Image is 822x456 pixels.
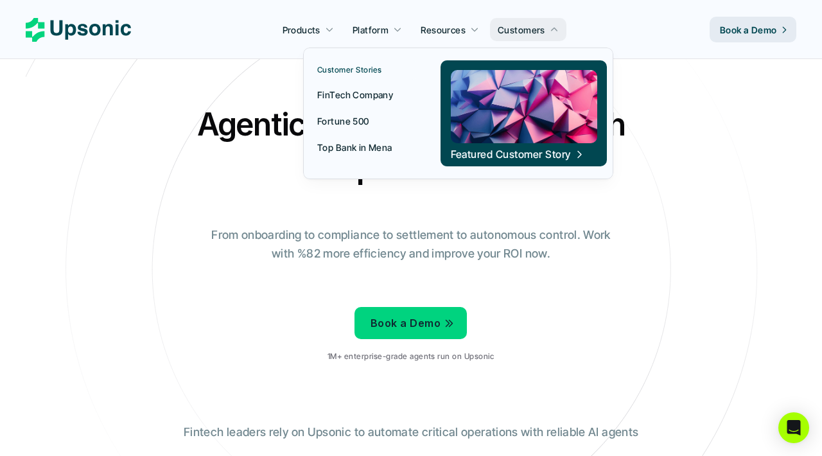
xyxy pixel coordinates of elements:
p: Customer Stories [317,66,382,75]
a: Featured Customer Story [441,60,607,166]
a: FinTech Company [310,83,418,106]
span: Featured Customer Story [450,147,584,161]
a: Products [275,18,342,41]
p: Book a Demo [720,23,777,37]
a: Top Bank in Mena [310,136,418,159]
p: From onboarding to compliance to settlement to autonomous control. Work with %82 more efficiency ... [202,226,620,263]
p: Products [283,23,320,37]
h2: Agentic AI Platform for FinTech Operations [186,103,636,189]
a: Book a Demo [354,307,467,339]
p: Fintech leaders rely on Upsonic to automate critical operations with reliable AI agents [184,423,638,442]
p: 1M+ enterprise-grade agents run on Upsonic [328,352,494,361]
a: Fortune 500 [310,109,418,132]
a: Book a Demo [710,17,796,42]
p: Featured Customer Story [450,147,570,161]
p: FinTech Company [317,88,393,101]
p: Resources [421,23,466,37]
p: Customers [498,23,545,37]
p: Fortune 500 [317,114,369,128]
p: Platform [353,23,389,37]
p: Book a Demo [371,314,441,333]
div: Open Intercom Messenger [778,412,809,443]
p: Top Bank in Mena [317,141,392,154]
